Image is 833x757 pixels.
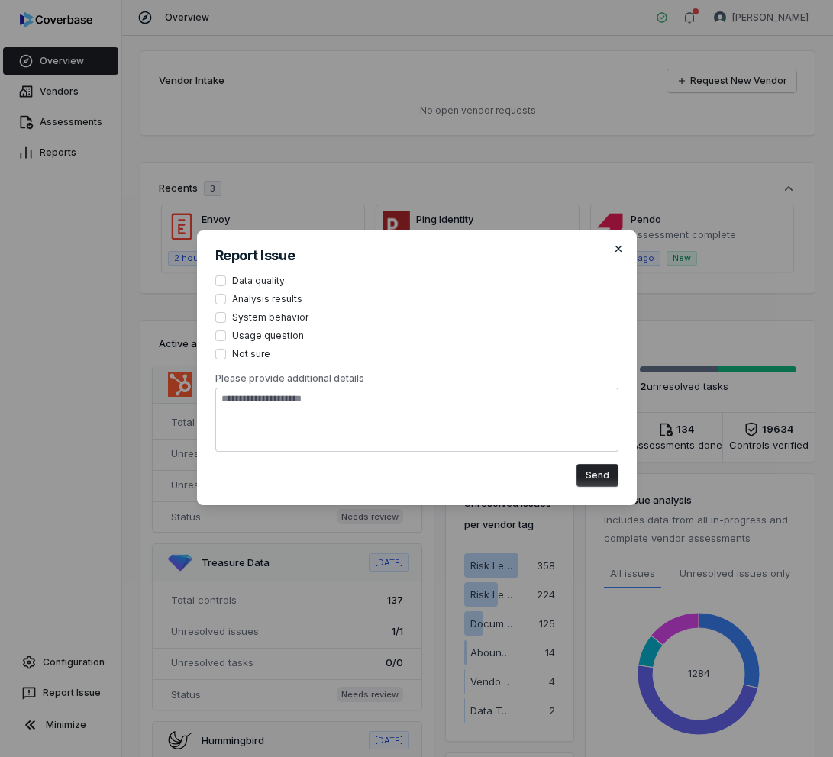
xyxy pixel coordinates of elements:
[215,312,226,323] button: System behavior
[215,349,226,359] button: Not sure
[576,464,618,487] button: Send
[232,293,302,305] span: Analysis results
[232,275,285,287] span: Data quality
[215,294,226,304] button: Analysis results
[215,275,226,286] button: Data quality
[232,311,308,324] span: System behavior
[215,249,618,263] h2: Report Issue
[215,372,618,385] label: Please provide additional details
[232,348,270,360] span: Not sure
[215,330,226,341] button: Usage question
[232,330,304,342] span: Usage question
